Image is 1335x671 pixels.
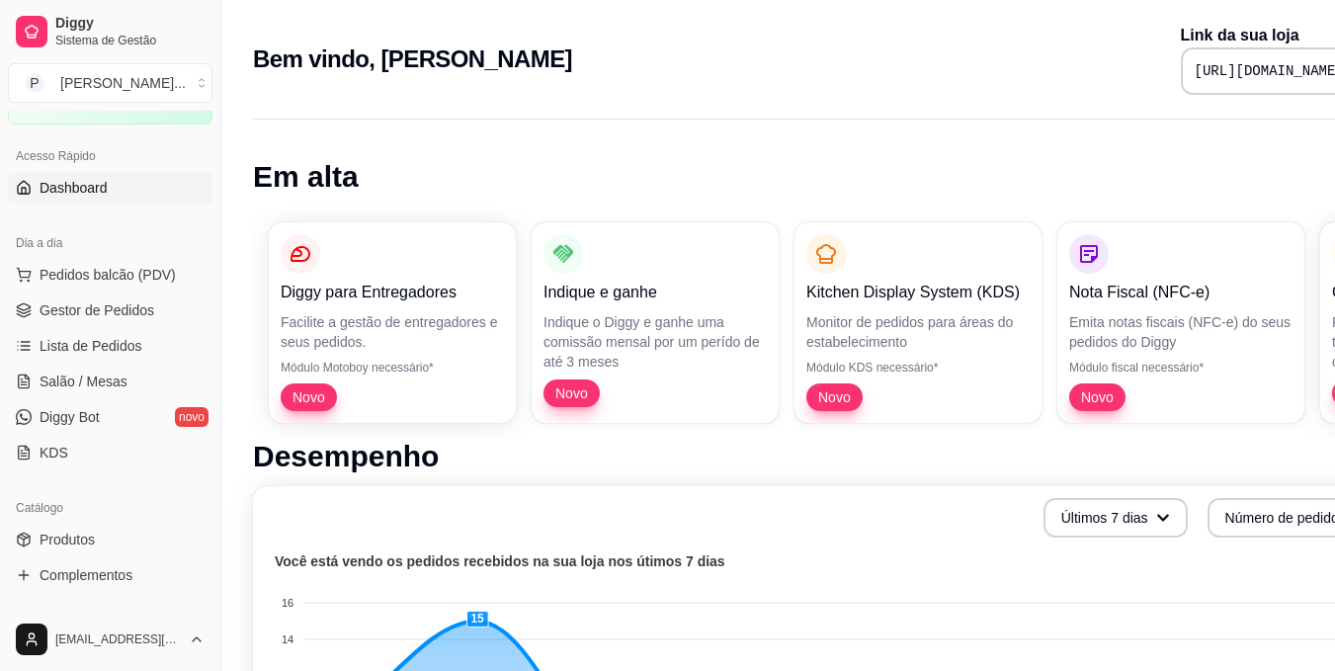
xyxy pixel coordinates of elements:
a: Salão / Mesas [8,366,212,397]
span: P [25,73,44,93]
span: Gestor de Pedidos [40,300,154,320]
span: Complementos [40,565,132,585]
span: KDS [40,443,68,462]
span: Novo [810,387,859,407]
a: Complementos [8,559,212,591]
span: Novo [1073,387,1122,407]
div: Acesso Rápido [8,140,212,172]
button: Indique e ganheIndique o Diggy e ganhe uma comissão mensal por um perído de até 3 mesesNovo [532,222,779,423]
div: [PERSON_NAME] ... [60,73,186,93]
tspan: 16 [282,597,293,609]
span: Novo [285,387,333,407]
button: [EMAIL_ADDRESS][DOMAIN_NAME] [8,616,212,663]
button: Pedidos balcão (PDV) [8,259,212,291]
span: Produtos [40,530,95,549]
span: [EMAIL_ADDRESS][DOMAIN_NAME] [55,631,181,647]
span: Diggy Bot [40,407,100,427]
span: Diggy [55,15,205,33]
span: Pedidos balcão (PDV) [40,265,176,285]
a: Gestor de Pedidos [8,294,212,326]
button: Select a team [8,63,212,103]
span: Novo [547,383,596,403]
text: Você está vendo os pedidos recebidos na sua loja nos útimos 7 dias [275,553,725,569]
button: Últimos 7 dias [1043,498,1188,538]
span: Lista de Pedidos [40,336,142,356]
p: Módulo fiscal necessário* [1069,360,1293,376]
p: Kitchen Display System (KDS) [806,281,1030,304]
p: Indique e ganhe [543,281,767,304]
p: Emita notas fiscais (NFC-e) do seus pedidos do Diggy [1069,312,1293,352]
a: Diggy Botnovo [8,401,212,433]
span: Sistema de Gestão [55,33,205,48]
button: Diggy para EntregadoresFacilite a gestão de entregadores e seus pedidos.Módulo Motoboy necessário... [269,222,516,423]
p: Monitor de pedidos para áreas do estabelecimento [806,312,1030,352]
a: Produtos [8,524,212,555]
p: Módulo Motoboy necessário* [281,360,504,376]
button: Kitchen Display System (KDS)Monitor de pedidos para áreas do estabelecimentoMódulo KDS necessário... [794,222,1042,423]
p: Nota Fiscal (NFC-e) [1069,281,1293,304]
p: Facilite a gestão de entregadores e seus pedidos. [281,312,504,352]
p: Módulo KDS necessário* [806,360,1030,376]
tspan: 14 [282,633,293,645]
a: Lista de Pedidos [8,330,212,362]
p: Indique o Diggy e ganhe uma comissão mensal por um perído de até 3 meses [543,312,767,372]
a: KDS [8,437,212,468]
h2: Bem vindo, [PERSON_NAME] [253,43,572,75]
p: Diggy para Entregadores [281,281,504,304]
a: DiggySistema de Gestão [8,8,212,55]
span: Salão / Mesas [40,372,127,391]
div: Dia a dia [8,227,212,259]
a: Dashboard [8,172,212,204]
button: Nota Fiscal (NFC-e)Emita notas fiscais (NFC-e) do seus pedidos do DiggyMódulo fiscal necessário*Novo [1057,222,1304,423]
div: Catálogo [8,492,212,524]
span: Dashboard [40,178,108,198]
